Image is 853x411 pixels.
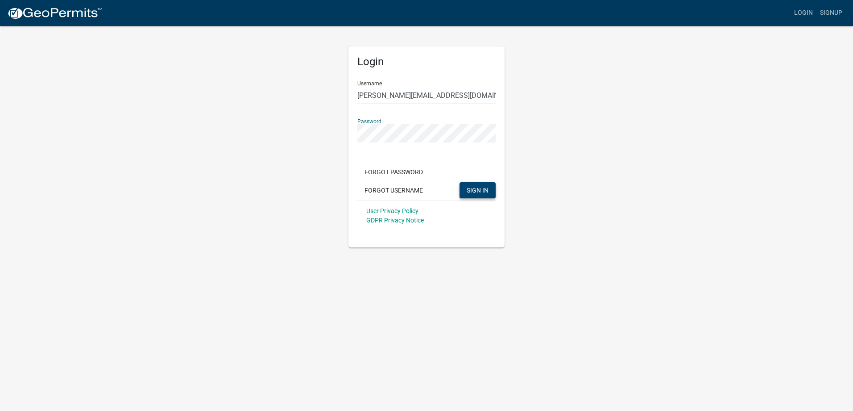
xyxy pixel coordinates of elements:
[467,186,489,193] span: SIGN IN
[357,55,496,68] h5: Login
[366,207,418,214] a: User Privacy Policy
[357,182,430,198] button: Forgot Username
[366,217,424,224] a: GDPR Privacy Notice
[791,4,816,21] a: Login
[816,4,846,21] a: Signup
[357,164,430,180] button: Forgot Password
[460,182,496,198] button: SIGN IN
